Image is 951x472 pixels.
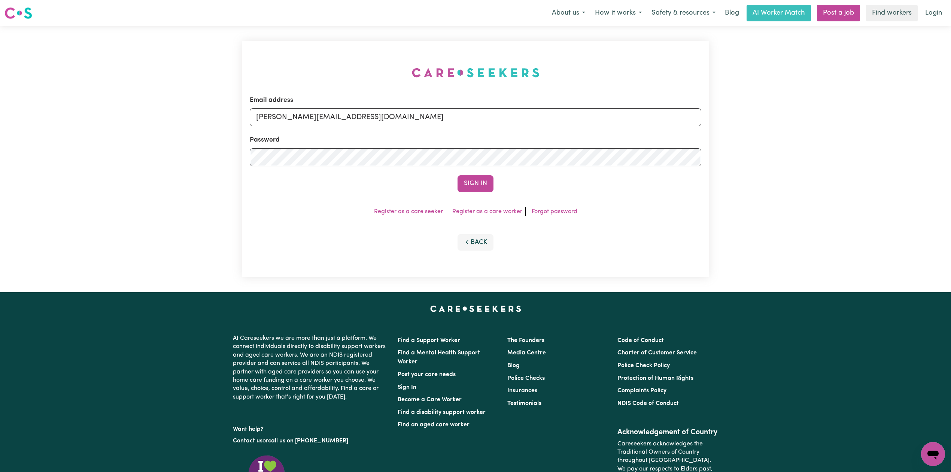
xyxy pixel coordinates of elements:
a: Find workers [866,5,918,21]
a: Find an aged care worker [398,422,470,428]
a: Blog [507,363,520,369]
a: Insurances [507,388,537,394]
a: NDIS Code of Conduct [617,400,679,406]
a: Testimonials [507,400,541,406]
a: Contact us [233,438,262,444]
button: Sign In [458,175,493,192]
p: or [233,434,389,448]
a: Police Check Policy [617,363,670,369]
p: At Careseekers we are more than just a platform. We connect individuals directly to disability su... [233,331,389,404]
a: The Founders [507,338,544,344]
a: Post a job [817,5,860,21]
label: Password [250,135,280,145]
a: Find a Support Worker [398,338,460,344]
a: Protection of Human Rights [617,375,693,381]
a: Code of Conduct [617,338,664,344]
a: Careseekers home page [430,306,521,312]
a: Find a Mental Health Support Worker [398,350,480,365]
iframe: Button to launch messaging window [921,442,945,466]
a: Find a disability support worker [398,409,486,415]
a: Complaints Policy [617,388,666,394]
button: Safety & resources [647,5,720,21]
a: Become a Care Worker [398,397,462,403]
a: AI Worker Match [747,5,811,21]
a: Register as a care worker [452,209,522,215]
a: Post your care needs [398,372,456,378]
a: call us on [PHONE_NUMBER] [268,438,348,444]
a: Sign In [398,384,416,390]
a: Forgot password [532,209,577,215]
h2: Acknowledgement of Country [617,428,718,437]
a: Charter of Customer Service [617,350,697,356]
input: Email address [250,108,701,126]
button: How it works [590,5,647,21]
a: Register as a care seeker [374,209,443,215]
a: Media Centre [507,350,546,356]
a: Blog [720,5,744,21]
label: Email address [250,96,293,105]
button: Back [458,234,493,251]
a: Careseekers logo [4,4,32,22]
a: Police Checks [507,375,545,381]
a: Login [921,5,947,21]
p: Want help? [233,422,389,433]
button: About us [547,5,590,21]
img: Careseekers logo [4,6,32,20]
